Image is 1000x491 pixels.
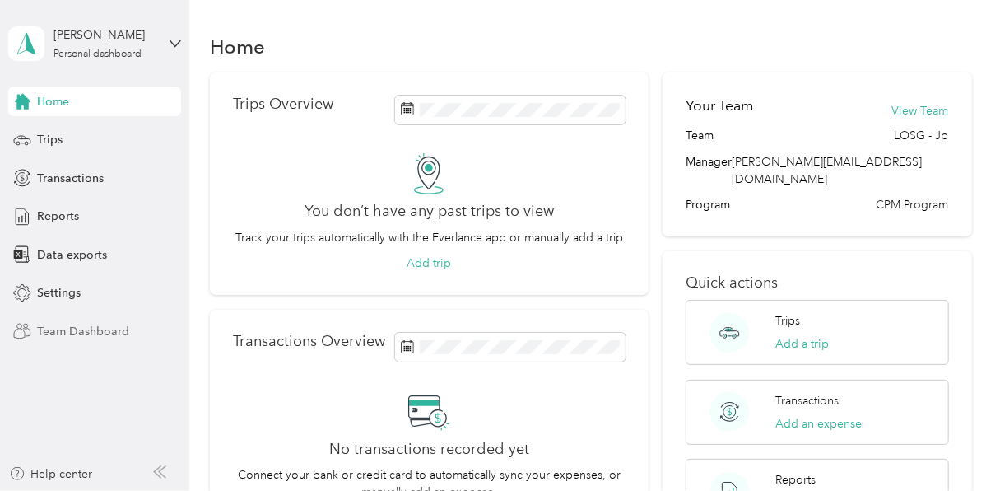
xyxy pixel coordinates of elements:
[37,323,129,340] span: Team Dashboard
[53,26,156,44] div: [PERSON_NAME]
[776,312,801,330] p: Trips
[877,196,949,213] span: CPM Program
[329,441,529,458] h2: No transactions recorded yet
[776,415,863,433] button: Add an expense
[37,93,69,110] span: Home
[895,127,949,144] span: LOSG - Jp
[686,127,714,144] span: Team
[686,153,732,188] span: Manager
[776,335,830,353] button: Add a trip
[233,333,385,350] p: Transactions Overview
[210,38,265,55] h1: Home
[776,471,816,489] p: Reports
[407,255,451,272] button: Add trip
[37,246,107,264] span: Data exports
[732,155,922,186] span: [PERSON_NAME][EMAIL_ADDRESS][DOMAIN_NAME]
[305,203,554,220] h2: You don’t have any past trips to view
[235,229,623,246] p: Track your trips automatically with the Everlance app or manually add a trip
[686,274,948,292] p: Quick actions
[37,131,63,148] span: Trips
[233,96,333,113] p: Trips Overview
[37,208,79,225] span: Reports
[37,170,104,187] span: Transactions
[908,399,1000,491] iframe: Everlance-gr Chat Button Frame
[686,96,753,116] h2: Your Team
[37,284,81,302] span: Settings
[9,465,93,483] button: Help center
[892,102,949,119] button: View Team
[776,392,840,409] p: Transactions
[686,196,730,213] span: Program
[53,49,142,59] div: Personal dashboard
